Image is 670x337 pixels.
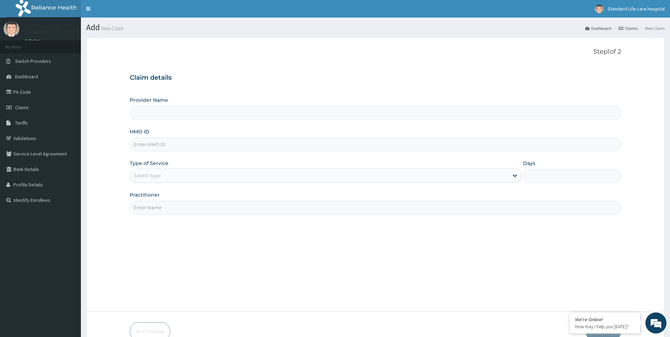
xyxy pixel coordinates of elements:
[15,120,28,126] span: Tariffs
[523,160,535,167] label: Days
[130,74,621,82] h3: Claim details
[100,26,123,31] small: New Claim
[585,25,611,31] a: Dashboard
[15,58,51,64] span: Switch Providers
[130,138,621,151] input: Enter HMO ID
[15,73,38,80] span: Dashboard
[608,6,665,12] span: Standard Life care Hospital
[86,23,665,32] h1: Add
[4,21,19,37] img: User Image
[25,28,100,35] p: Standard Life care Hospital
[130,201,621,214] input: Enter Name
[130,128,149,135] label: HMO ID
[25,38,42,43] a: Online
[595,5,604,13] img: User Image
[130,160,168,167] label: Type of Service
[575,316,635,323] div: We're Online!
[130,191,160,198] label: Practitioner
[130,48,621,56] p: Step 1 of 2
[638,25,665,31] li: New Claim
[619,25,638,31] a: Claims
[575,324,635,330] p: How may I help you today?
[130,97,168,104] label: Provider Name
[134,172,161,179] div: Select type
[15,104,29,111] span: Claims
